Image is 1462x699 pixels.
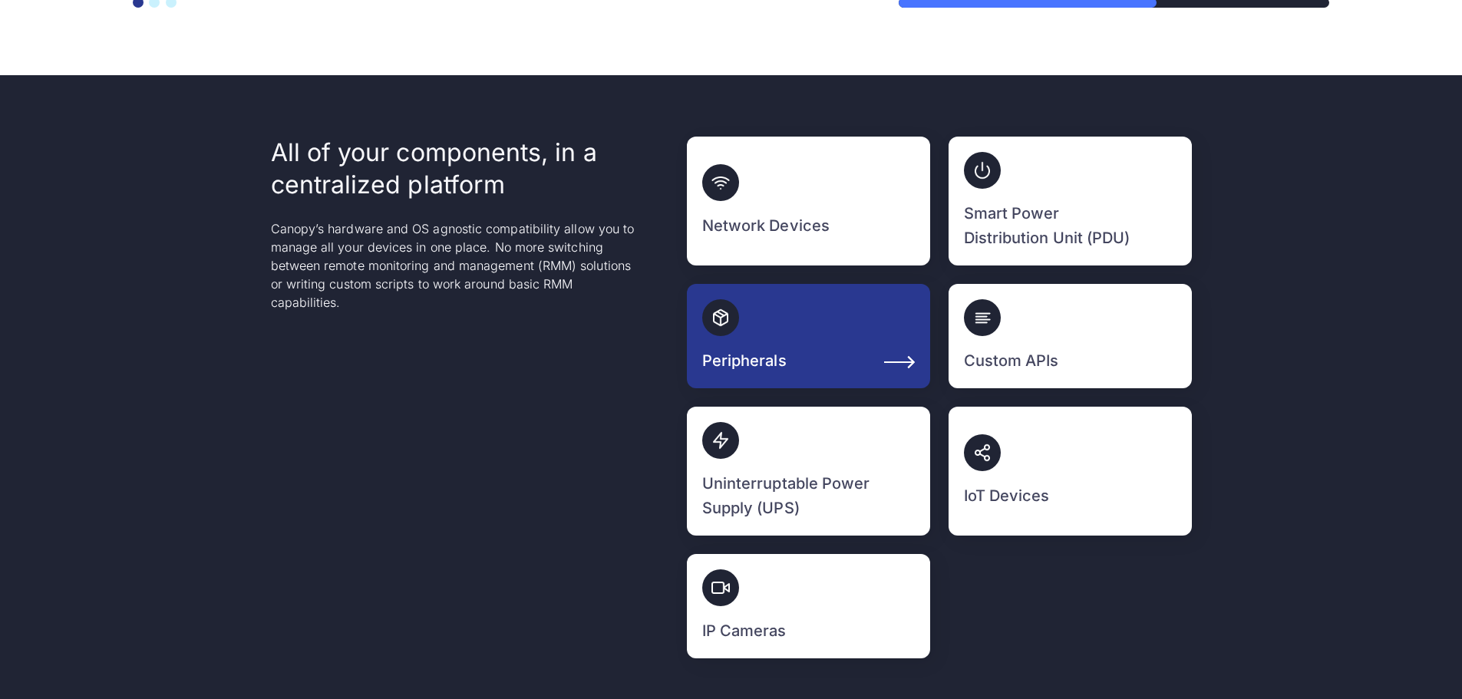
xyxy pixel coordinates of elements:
a: Custom APIs [949,284,1192,388]
h2: All of your components, in a centralized platform [271,137,639,200]
a: Uninterruptable Power Supply (UPS) [687,407,930,536]
a: IP Cameras [687,554,930,658]
h3: IoT Devices [964,483,1050,508]
p: Canopy’s hardware and OS agnostic compatibility allow you to manage all your devices in one place... [271,219,639,312]
h3: Network Devices [702,213,830,238]
a: Peripherals [687,284,930,388]
a: Network Devices [687,137,930,265]
h3: Uninterruptable Power Supply (UPS) [702,471,871,520]
a: IoT Devices [949,407,1192,536]
h3: Peripherals [702,348,787,373]
h3: IP Cameras [702,618,787,643]
h3: Custom APIs [964,348,1059,373]
h3: Smart Power Distribution Unit (PDU) [964,201,1133,250]
a: Smart Power Distribution Unit (PDU) [949,137,1192,265]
